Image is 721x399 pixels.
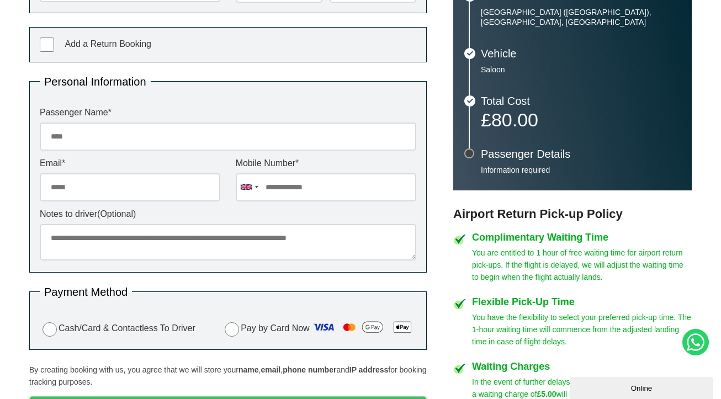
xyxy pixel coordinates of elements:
[40,159,220,168] label: Email
[236,159,416,168] label: Mobile Number
[40,321,195,337] label: Cash/Card & Contactless To Driver
[472,311,692,348] p: You have the flexibility to select your preferred pick-up time. The 1-hour waiting time will comm...
[40,38,54,52] input: Add a Return Booking
[349,365,389,374] strong: IP address
[40,76,151,87] legend: Personal Information
[283,365,336,374] strong: phone number
[453,207,692,221] h3: Airport Return Pick-up Policy
[225,322,239,337] input: Pay by Card Now
[570,375,715,399] iframe: chat widget
[222,318,416,339] label: Pay by Card Now
[43,322,57,337] input: Cash/Card & Contactless To Driver
[238,365,259,374] strong: name
[40,108,416,117] label: Passenger Name
[537,390,556,398] strong: £5.00
[472,247,692,283] p: You are entitled to 1 hour of free waiting time for airport return pick-ups. If the flight is del...
[472,361,692,371] h4: Waiting Charges
[481,112,681,127] p: £
[261,365,280,374] strong: email
[29,364,427,388] p: By creating booking with us, you agree that we will store your , , and for booking tracking purpo...
[40,286,132,297] legend: Payment Method
[472,297,692,307] h4: Flexible Pick-Up Time
[481,65,681,75] p: Saloon
[65,39,151,49] span: Add a Return Booking
[40,210,416,219] label: Notes to driver
[481,95,681,107] h3: Total Cost
[481,148,681,159] h3: Passenger Details
[472,232,692,242] h4: Complimentary Waiting Time
[97,209,136,219] span: (Optional)
[481,48,681,59] h3: Vehicle
[481,165,681,175] p: Information required
[236,174,262,201] div: United Kingdom: +44
[491,109,538,130] span: 80.00
[481,7,681,27] p: [GEOGRAPHIC_DATA] ([GEOGRAPHIC_DATA]), [GEOGRAPHIC_DATA], [GEOGRAPHIC_DATA]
